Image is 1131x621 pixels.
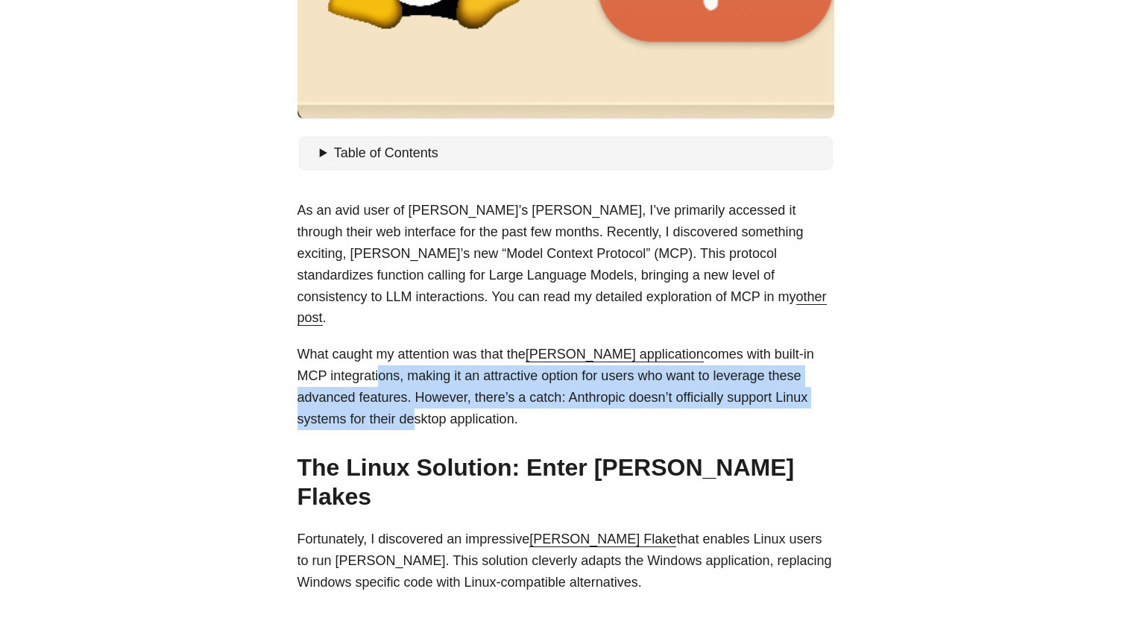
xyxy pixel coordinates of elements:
[526,347,704,362] a: [PERSON_NAME] application
[297,529,834,593] p: Fortunately, I discovered an impressive that enables Linux users to run [PERSON_NAME]. This solut...
[297,344,834,429] p: What caught my attention was that the comes with built-in MCP integrations, making it an attracti...
[297,453,834,511] h2: The Linux Solution: Enter [PERSON_NAME] Flakes
[320,142,827,164] summary: Table of Contents
[334,145,438,160] span: Table of Contents
[297,289,827,326] a: other post
[297,200,834,329] p: As an avid user of [PERSON_NAME]’s [PERSON_NAME], I’ve primarily accessed it through their web in...
[529,532,676,546] a: [PERSON_NAME] Flake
